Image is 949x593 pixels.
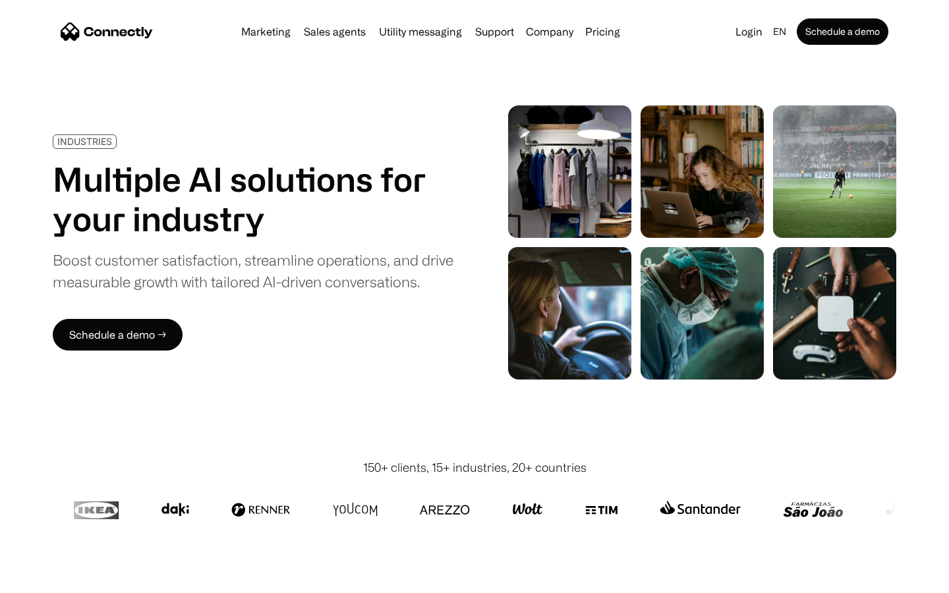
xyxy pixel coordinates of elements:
a: Marketing [236,26,296,37]
a: Pricing [580,26,625,37]
div: en [773,22,786,41]
div: 150+ clients, 15+ industries, 20+ countries [363,459,587,476]
div: Company [526,22,573,41]
div: INDUSTRIES [57,136,112,146]
a: Support [470,26,519,37]
a: Login [730,22,768,41]
ul: Language list [26,570,79,588]
a: Utility messaging [374,26,467,37]
a: Schedule a demo → [53,319,183,351]
aside: Language selected: English [13,569,79,588]
a: Schedule a demo [797,18,888,45]
div: Boost customer satisfaction, streamline operations, and drive measurable growth with tailored AI-... [53,249,453,293]
a: Sales agents [299,26,371,37]
h1: Multiple AI solutions for your industry [53,159,453,239]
